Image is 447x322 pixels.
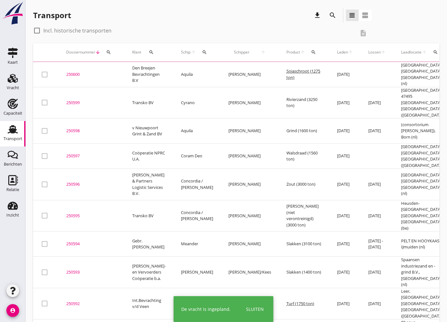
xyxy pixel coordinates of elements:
td: [DATE] [329,169,361,200]
i: search [106,50,111,55]
td: Coöperatie NPRC U.A. [125,144,173,169]
span: Lossen [368,49,381,55]
td: [PERSON_NAME] [221,232,279,257]
td: [DATE] [329,118,361,144]
td: Int.Bevrachting v/d Veen [125,288,173,319]
td: [DATE] [361,288,393,319]
div: 250592 [66,301,117,307]
div: De vracht is ingepland. [181,306,231,312]
td: [DATE] [361,257,393,288]
td: [DATE] [329,232,361,257]
div: 250593 [66,269,117,275]
td: [PERSON_NAME] [221,144,279,169]
i: search [149,50,154,55]
td: Meander [173,232,221,257]
div: Capaciteit [4,111,22,115]
div: 250600 [66,71,117,78]
td: [DATE] - [DATE] [361,232,393,257]
td: [PERSON_NAME]- en Vervoerders Coöperatie b.a. [125,257,173,288]
span: Turf (1750 ton) [286,301,314,306]
div: 250599 [66,100,117,106]
td: [PERSON_NAME] [221,87,279,118]
span: Schip [181,49,191,55]
td: Aquila [173,62,221,87]
span: Dossiernummer [66,49,95,55]
td: [PERSON_NAME] (niet verontreinigd) (3000 ton) [279,200,329,232]
div: Transport [33,10,71,20]
td: [PERSON_NAME] [221,62,279,87]
td: [DATE] [329,200,361,232]
td: [DATE] [361,87,393,118]
td: Walsdraad (1560 ton) [279,144,329,169]
td: Concordia / [PERSON_NAME] [173,200,221,232]
div: 250594 [66,241,117,247]
td: Transko BV [125,200,173,232]
td: [DATE] [361,169,393,200]
img: logo-small.a267ee39.svg [1,2,24,25]
td: [PERSON_NAME] [173,257,221,288]
td: Calanda [173,288,221,319]
td: v Nieuwpoort Grint & Zand BV [125,118,173,144]
i: download [314,11,321,19]
td: Cyrano [173,87,221,118]
td: [DATE] [329,62,361,87]
label: Incl. historische transporten [43,27,112,34]
i: arrow_upward [300,50,305,55]
td: [DATE] [329,144,361,169]
td: [PERSON_NAME]/Kees [221,257,279,288]
td: [PERSON_NAME] & Partners Logistic Services B.V. [125,169,173,200]
td: [PERSON_NAME] [221,200,279,232]
span: Sojaschroot (1275 ton) [286,68,320,80]
td: Transko BV [125,87,173,118]
span: Laadlocatie [401,49,422,55]
i: search [433,50,438,55]
div: Klant [132,45,166,60]
i: arrow_upward [381,50,386,55]
td: Concordia / [PERSON_NAME] [173,169,221,200]
span: Product [286,49,300,55]
td: [DATE] [329,87,361,118]
i: account_circle [6,304,19,317]
td: [PERSON_NAME] [221,169,279,200]
button: Sluiten [244,304,266,314]
i: search [311,50,316,55]
div: Transport [4,137,22,141]
td: Rivierzand (3250 ton) [279,87,329,118]
i: arrow_upward [422,50,427,55]
td: [DATE] [329,288,361,319]
td: [DATE] [329,257,361,288]
div: 250598 [66,128,117,134]
td: [DATE] [361,118,393,144]
i: search [329,11,337,19]
i: arrow_upward [348,50,353,55]
td: Grind (1600 ton) [279,118,329,144]
div: 250597 [66,153,117,159]
div: Vracht [7,86,19,90]
td: Zout (3000 ton) [279,169,329,200]
div: Berichten [4,162,22,166]
td: Den Breejen Bevrachtingen B.V [125,62,173,87]
i: view_headline [349,11,356,19]
td: Slakken (3100 ton) [279,232,329,257]
i: arrow_upward [191,50,196,55]
div: Inzicht [6,213,19,217]
td: Aquila [173,118,221,144]
td: Slakken (1400 ton) [279,257,329,288]
div: 250596 [66,181,117,188]
i: arrow_upward [255,50,271,55]
div: Relatie [6,188,19,192]
div: Kaart [8,60,18,64]
i: arrow_downward [95,50,100,55]
div: Sluiten [246,306,264,312]
td: [DATE] [361,200,393,232]
td: [PERSON_NAME] [221,118,279,144]
span: Schipper [228,49,255,55]
span: Laden [337,49,348,55]
div: 250595 [66,213,117,219]
td: Gebr. [PERSON_NAME] [125,232,173,257]
td: Coram Deo [173,144,221,169]
td: [PERSON_NAME] [221,288,279,319]
i: search [202,50,207,55]
i: view_agenda [362,11,369,19]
